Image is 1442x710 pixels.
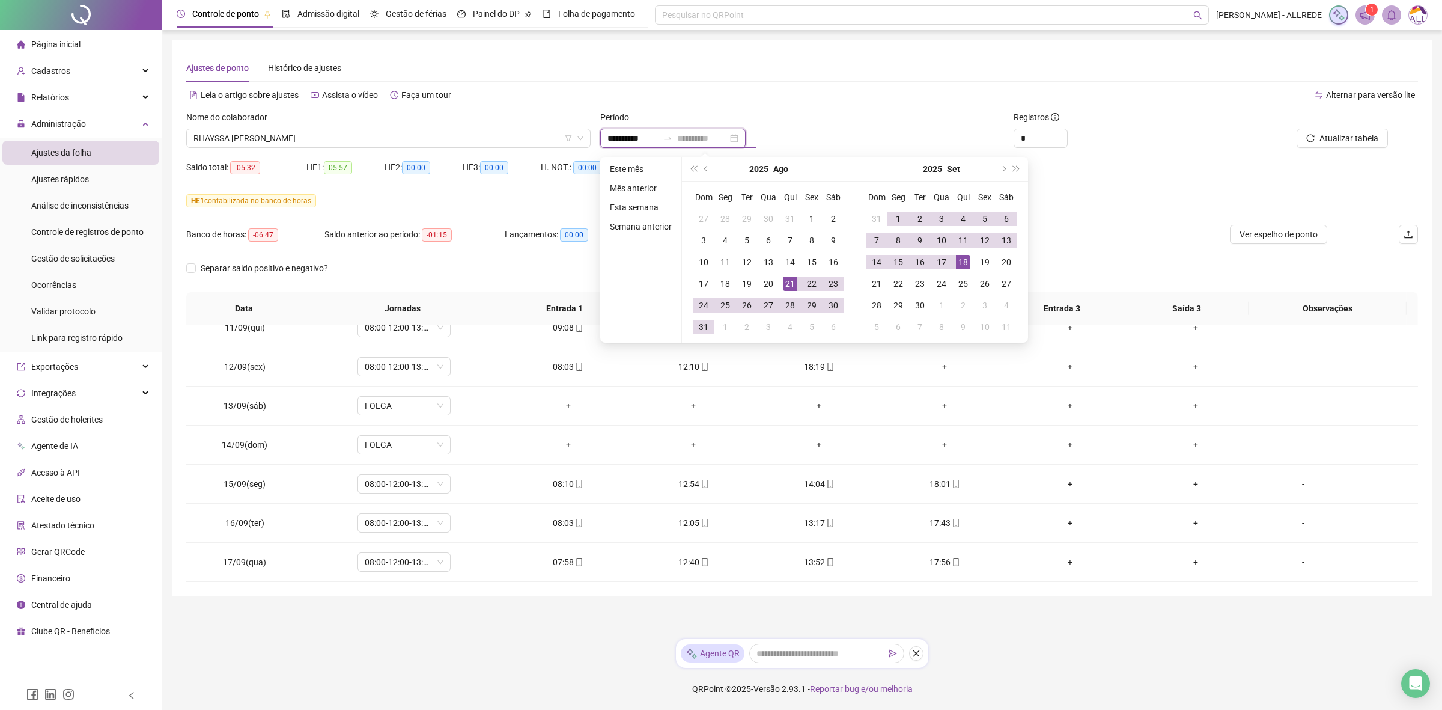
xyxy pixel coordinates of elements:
td: 2025-09-01 [714,316,736,338]
div: 2 [826,212,841,226]
li: Esta semana [605,200,677,215]
div: HE 1: [306,161,385,174]
span: Ver espelho de ponto [1240,228,1318,241]
td: 2025-09-28 [866,295,887,316]
td: 2025-08-12 [736,251,758,273]
img: 75003 [1409,6,1427,24]
span: Acesso à API [31,468,80,477]
span: Reportar bug e/ou melhoria [810,684,913,694]
span: 08:00-12:00-13:12-18:00 [365,475,443,493]
div: 19 [978,255,992,269]
div: 28 [783,298,797,313]
td: 2025-08-21 [779,273,801,295]
td: 2025-09-17 [931,251,952,273]
span: Controle de registros de ponto [31,227,144,237]
th: Dom [693,186,714,208]
td: 2025-10-09 [952,316,974,338]
div: 23 [913,277,927,291]
td: 2025-09-23 [909,273,931,295]
span: HE 1 [191,197,204,205]
td: 2025-10-11 [996,316,1017,338]
span: reload [1306,134,1315,142]
td: 2025-08-25 [714,295,736,316]
span: -05:32 [230,161,260,174]
td: 2025-09-07 [866,230,887,251]
div: 31 [783,212,797,226]
span: Gestão de solicitações [31,254,115,263]
th: Qui [779,186,801,208]
th: Entrada 1 [502,292,627,325]
td: 2025-08-16 [823,251,844,273]
span: 00:00 [480,161,508,174]
div: 30 [826,298,841,313]
div: 22 [805,277,819,291]
span: down [577,135,584,142]
div: 4 [999,298,1014,313]
div: 20 [761,277,776,291]
td: 2025-08-18 [714,273,736,295]
span: 08:00-12:00-13:12-18:00 [365,514,443,532]
button: super-prev-year [687,157,700,181]
button: Ver espelho de ponto [1230,225,1327,244]
div: 19 [740,277,754,291]
td: 2025-08-20 [758,273,779,295]
td: 2025-08-11 [714,251,736,273]
span: 08:00-12:00-13:12-18:00 [365,358,443,376]
span: notification [1360,10,1371,20]
span: Ajustes da folha [31,148,91,158]
span: Ocorrências [31,280,76,290]
td: 2025-08-06 [758,230,779,251]
div: 30 [761,212,776,226]
div: 25 [956,277,970,291]
button: month panel [947,157,960,181]
span: swap [1315,91,1323,99]
div: Saldo anterior ao período: [324,228,505,242]
span: Página inicial [31,40,81,49]
span: search [1193,11,1202,20]
th: Observações [1249,292,1407,325]
button: year panel [749,157,768,181]
span: info-circle [17,601,25,609]
div: H. NOT.: [541,161,637,174]
td: 2025-08-30 [823,295,844,316]
span: qrcode [17,548,25,556]
th: Ter [736,186,758,208]
th: Seg [714,186,736,208]
span: apartment [17,415,25,424]
span: Cadastros [31,66,70,76]
div: 22 [891,277,905,291]
span: Atualizar tabela [1319,132,1378,145]
div: 12 [978,233,992,248]
span: upload [1404,230,1413,239]
th: Saída 3 [1124,292,1249,325]
div: 31 [696,320,711,334]
label: Nome do colaborador [186,111,275,124]
span: 00:00 [402,161,430,174]
div: 25 [718,298,732,313]
div: 1 [805,212,819,226]
div: 26 [740,298,754,313]
span: home [17,40,25,49]
td: 2025-09-05 [801,316,823,338]
td: 2025-10-04 [996,295,1017,316]
span: Integrações [31,388,76,398]
span: file-text [189,91,198,99]
th: Qui [952,186,974,208]
td: 2025-08-31 [866,208,887,230]
td: 2025-10-06 [887,316,909,338]
div: HE 2: [385,161,463,174]
td: 2025-08-09 [823,230,844,251]
span: Central de ajuda [31,600,92,610]
div: 3 [978,298,992,313]
span: sun [370,10,379,18]
th: Ter [909,186,931,208]
span: dashboard [457,10,466,18]
td: 2025-09-25 [952,273,974,295]
div: Open Intercom Messenger [1401,669,1430,698]
span: api [17,468,25,477]
td: 2025-09-11 [952,230,974,251]
td: 2025-08-07 [779,230,801,251]
div: 24 [696,298,711,313]
span: Painel do DP [473,9,520,19]
span: Administração [31,119,86,129]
